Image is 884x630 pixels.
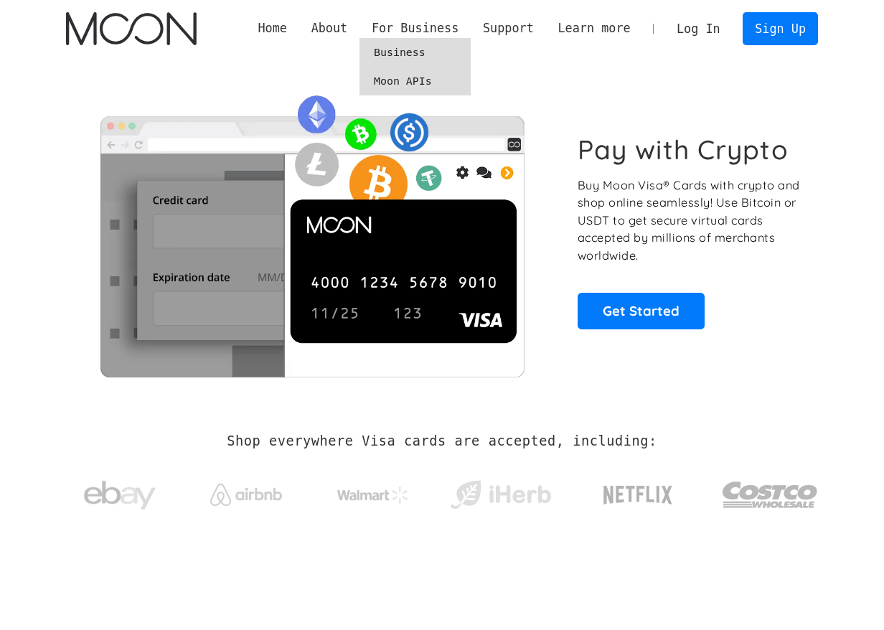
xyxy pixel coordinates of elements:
[359,38,471,95] nav: For Business
[447,476,554,514] img: iHerb
[471,19,545,37] div: Support
[320,472,427,511] a: Walmart
[743,12,817,44] a: Sign Up
[664,13,732,44] a: Log In
[66,459,173,525] a: ebay
[299,19,359,37] div: About
[359,19,471,37] div: For Business
[66,12,196,45] img: Moon Logo
[578,177,802,265] p: Buy Moon Visa® Cards with crypto and shop online seamlessly! Use Bitcoin or USDT to get secure vi...
[246,19,299,37] a: Home
[359,67,471,95] a: Moon APIs
[359,38,471,67] a: Business
[546,19,643,37] div: Learn more
[84,473,156,518] img: ebay
[574,463,702,520] a: Netflix
[337,486,409,504] img: Walmart
[722,453,818,529] a: Costco
[210,484,282,506] img: Airbnb
[227,433,657,449] h2: Shop everywhere Visa cards are accepted, including:
[447,462,554,521] a: iHerb
[66,85,558,377] img: Moon Cards let you spend your crypto anywhere Visa is accepted.
[722,468,818,522] img: Costco
[602,477,674,513] img: Netflix
[578,133,789,166] h1: Pay with Crypto
[311,19,348,37] div: About
[558,19,630,37] div: Learn more
[372,19,459,37] div: For Business
[483,19,534,37] div: Support
[578,293,705,329] a: Get Started
[193,469,300,513] a: Airbnb
[66,12,196,45] a: home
